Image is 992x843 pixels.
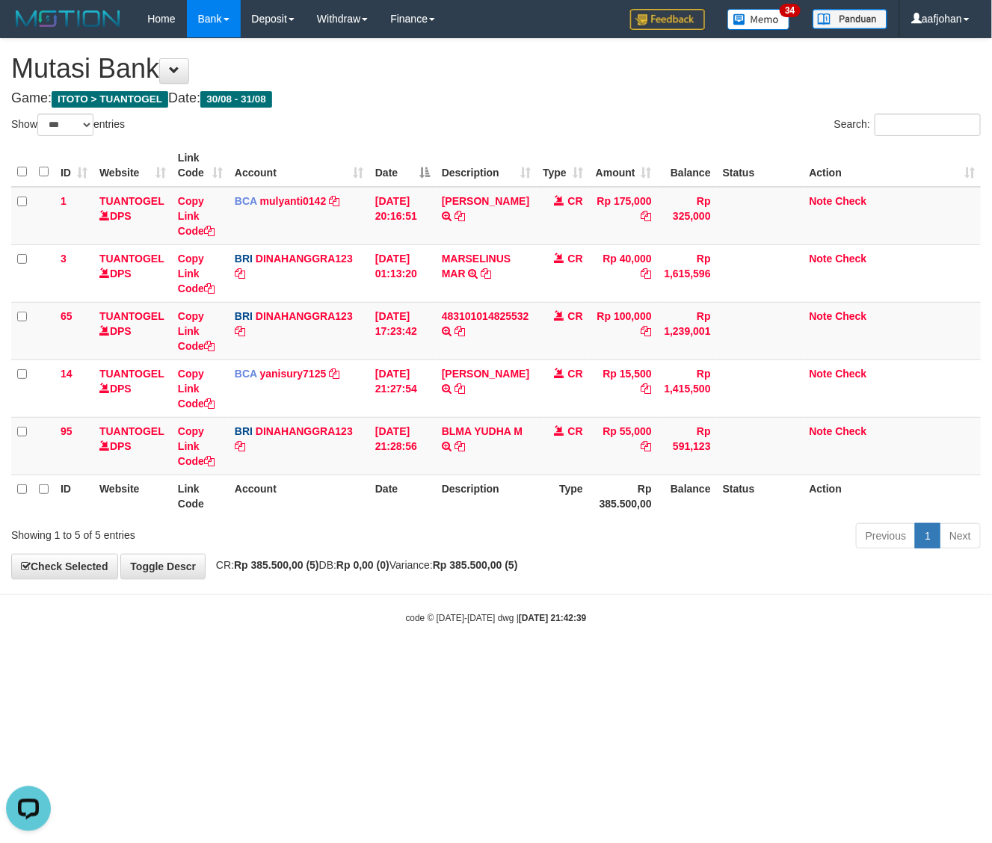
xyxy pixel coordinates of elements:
a: Copy Link Code [178,195,215,237]
td: [DATE] 21:27:54 [369,359,436,417]
span: CR [568,425,583,437]
input: Search: [875,114,981,136]
td: DPS [93,417,172,475]
span: CR [568,195,583,207]
a: MARSELINUS MAR [442,253,511,280]
td: DPS [93,359,172,417]
th: Description: activate to sort column ascending [436,144,537,187]
th: Action: activate to sort column ascending [804,144,981,187]
a: Copy 483101014825532 to clipboard [455,325,465,337]
a: Note [810,195,833,207]
button: Open LiveChat chat widget [6,6,51,51]
td: DPS [93,244,172,302]
td: [DATE] 01:13:20 [369,244,436,302]
th: Amount: activate to sort column ascending [589,144,658,187]
a: 483101014825532 [442,310,529,322]
th: Type: activate to sort column ascending [537,144,589,187]
label: Search: [834,114,981,136]
td: Rp 55,000 [589,417,658,475]
a: Copy Rp 40,000 to clipboard [641,268,652,280]
strong: Rp 0,00 (0) [336,559,389,571]
a: Check Selected [11,554,118,579]
td: Rp 175,000 [589,187,658,245]
a: TUANTOGEL [99,425,164,437]
th: Type [537,475,589,517]
a: Copy MARSELINUS MAR to clipboard [481,268,492,280]
a: Copy BLMA YUDHA M to clipboard [455,440,465,452]
a: Note [810,425,833,437]
th: Balance [658,144,717,187]
td: Rp 1,415,500 [658,359,717,417]
th: Rp 385.500,00 [589,475,658,517]
a: [PERSON_NAME] [442,195,529,207]
a: TUANTOGEL [99,368,164,380]
td: Rp 1,239,001 [658,302,717,359]
a: Check [836,368,867,380]
strong: [DATE] 21:42:39 [519,613,586,623]
th: Date: activate to sort column descending [369,144,436,187]
th: Account: activate to sort column ascending [229,144,369,187]
a: TUANTOGEL [99,195,164,207]
a: Check [836,195,867,207]
a: 1 [915,523,940,549]
h1: Mutasi Bank [11,54,981,84]
img: MOTION_logo.png [11,7,125,30]
label: Show entries [11,114,125,136]
img: Feedback.jpg [630,9,705,30]
span: 1 [61,195,67,207]
a: Note [810,253,833,265]
a: Copy Rp 15,500 to clipboard [641,383,652,395]
span: 14 [61,368,73,380]
th: Account [229,475,369,517]
th: Status [717,475,804,517]
strong: Rp 385.500,00 (5) [234,559,319,571]
small: code © [DATE]-[DATE] dwg | [406,613,587,623]
span: 30/08 - 31/08 [200,91,272,108]
td: DPS [93,187,172,245]
td: Rp 100,000 [589,302,658,359]
td: Rp 40,000 [589,244,658,302]
a: DINAHANGGRA123 [256,310,353,322]
a: Copy yanisury7125 to clipboard [329,368,339,380]
th: Website [93,475,172,517]
span: BCA [235,368,257,380]
th: ID [55,475,93,517]
a: Check [836,310,867,322]
a: [PERSON_NAME] [442,368,529,380]
a: Copy DINAHANGGRA123 to clipboard [235,325,245,337]
span: ITOTO > TUANTOGEL [52,91,168,108]
th: Date [369,475,436,517]
div: Showing 1 to 5 of 5 entries [11,522,402,543]
a: DINAHANGGRA123 [256,425,353,437]
a: Next [940,523,981,549]
td: Rp 325,000 [658,187,717,245]
span: 3 [61,253,67,265]
a: Previous [856,523,916,549]
span: CR [568,253,583,265]
th: Link Code [172,475,229,517]
a: Toggle Descr [120,554,206,579]
span: BRI [235,253,253,265]
a: Copy Link Code [178,368,215,410]
a: yanisury7125 [260,368,327,380]
span: CR [568,368,583,380]
strong: Rp 385.500,00 (5) [433,559,518,571]
a: Check [836,425,867,437]
span: CR [568,310,583,322]
span: 34 [780,4,800,17]
td: Rp 1,615,596 [658,244,717,302]
th: Status [717,144,804,187]
a: Note [810,310,833,322]
a: TUANTOGEL [99,310,164,322]
td: [DATE] 20:16:51 [369,187,436,245]
a: Copy Rp 100,000 to clipboard [641,325,652,337]
span: 65 [61,310,73,322]
td: DPS [93,302,172,359]
a: Copy DINAHANGGRA123 to clipboard [235,440,245,452]
span: 95 [61,425,73,437]
img: panduan.png [813,9,887,29]
a: Copy Link Code [178,310,215,352]
a: TUANTOGEL [99,253,164,265]
th: Link Code: activate to sort column ascending [172,144,229,187]
td: Rp 591,123 [658,417,717,475]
